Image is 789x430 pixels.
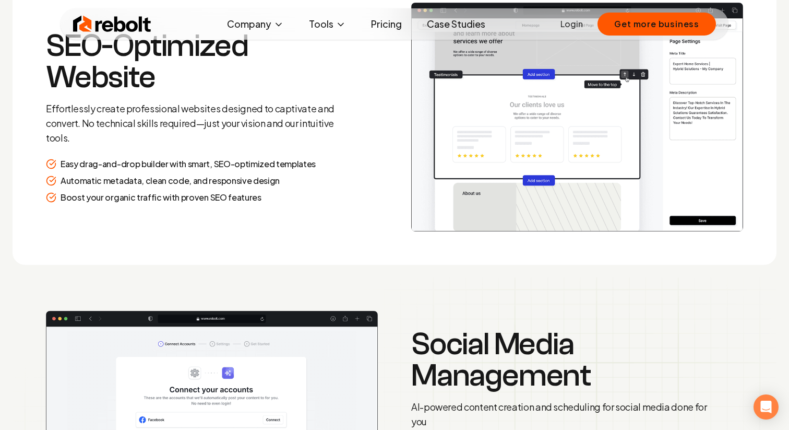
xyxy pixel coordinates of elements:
a: Case Studies [419,14,494,34]
button: Company [219,14,292,34]
p: Effortlessly create professional websites designed to captivate and convert. No technical skills ... [46,101,346,145]
img: Rebolt Logo [73,14,151,34]
button: Get more business [597,13,716,36]
a: Pricing [363,14,410,34]
a: Login [560,18,583,30]
button: Tools [301,14,354,34]
h3: SEO-Optimized Website [46,30,346,93]
p: Automatic metadata, clean code, and responsive design [61,175,280,187]
img: How it works [411,3,743,232]
p: Easy drag-and-drop builder with smart, SEO-optimized templates [61,158,316,170]
p: AI-powered content creation and scheduling for social media done for you [411,400,712,429]
p: Boost your organic traffic with proven SEO features [61,191,261,204]
h3: Social Media Management [411,329,712,391]
div: Open Intercom Messenger [754,394,779,420]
